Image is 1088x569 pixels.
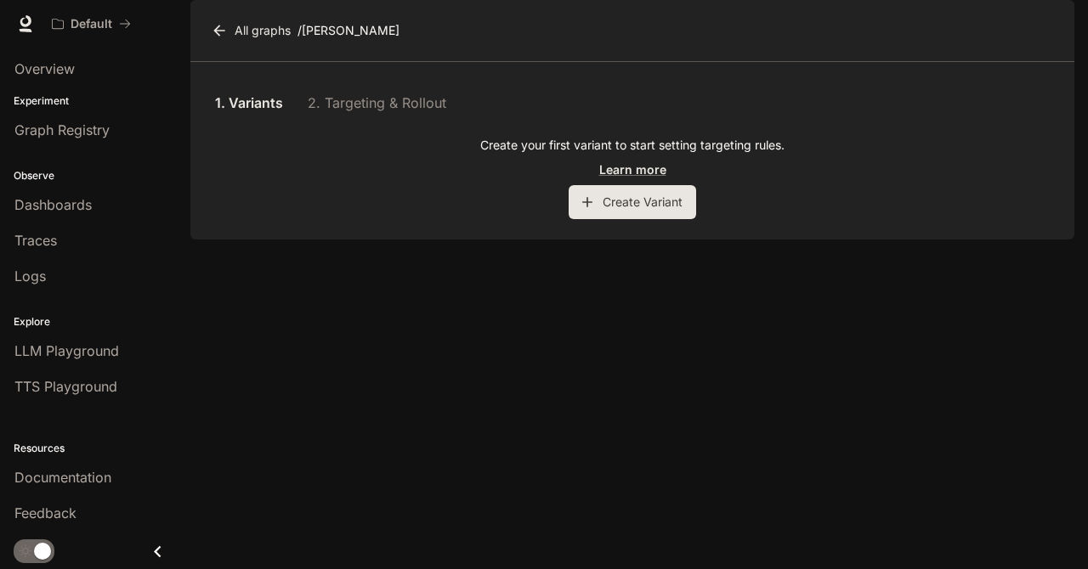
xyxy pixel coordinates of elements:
[297,22,399,39] p: / [PERSON_NAME]
[207,14,297,48] a: All graphs
[599,161,666,178] a: Learn more
[211,82,1054,123] div: lab API tabs example
[569,185,696,219] button: Create Variant
[71,17,112,31] p: Default
[480,137,785,154] p: Create your first variant to start setting targeting rules.
[211,82,287,123] a: 1. Variants
[44,7,139,41] button: All workspaces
